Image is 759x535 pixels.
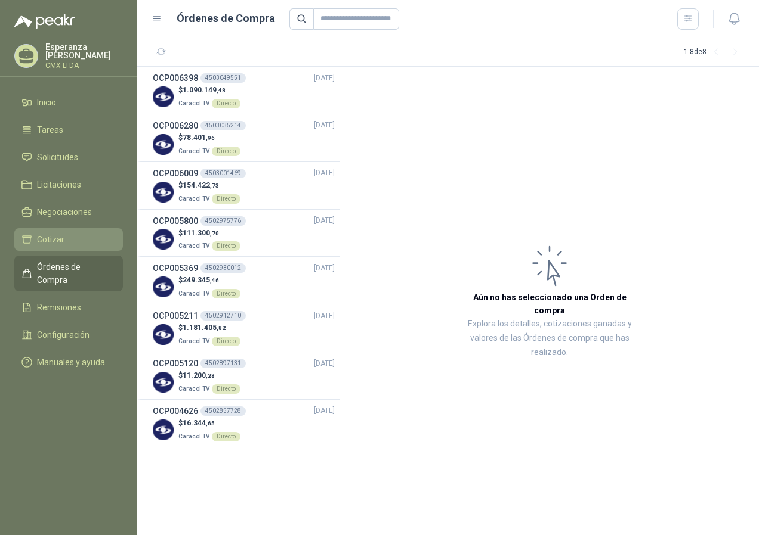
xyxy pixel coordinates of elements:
[14,296,123,319] a: Remisiones
[14,173,123,196] a: Licitaciones
[183,181,219,189] span: 154.422
[14,91,123,114] a: Inicio
[178,418,240,429] p: $
[14,201,123,223] a: Negociaciones
[210,230,219,237] span: ,70
[153,182,174,203] img: Company Logo
[153,262,335,299] a: OCP0053694502930012[DATE] Company Logo$249.345,46Caracol TVDirecto
[206,372,215,379] span: ,28
[37,151,78,164] span: Solicitudes
[153,309,335,347] a: OCP0052114502912710[DATE] Company Logo$1.181.405,82Caracol TVDirecto
[178,385,209,392] span: Caracol TV
[153,229,174,250] img: Company Logo
[183,324,226,332] span: 1.181.405
[37,233,64,246] span: Cotizar
[200,216,246,226] div: 4502975776
[37,328,90,341] span: Configuración
[212,432,240,441] div: Directo
[178,370,240,381] p: $
[183,371,215,380] span: 11.200
[212,337,240,346] div: Directo
[37,96,56,109] span: Inicio
[37,123,63,136] span: Tareas
[178,85,240,96] p: $
[153,324,174,345] img: Company Logo
[14,256,123,291] a: Órdenes de Compra
[153,71,335,109] a: OCP0063984503049551[DATE] Company Logo$1.090.149,48Caracol TVDirecto
[37,206,92,219] span: Negociaciones
[183,229,219,237] span: 111.300
[178,148,209,154] span: Caracol TV
[178,100,209,107] span: Caracol TV
[200,311,246,321] div: 4502912710
[212,147,240,156] div: Directo
[178,228,240,239] p: $
[153,214,335,252] a: OCP0058004502975776[DATE] Company Logo$111.300,70Caracol TVDirecto
[459,291,640,317] h3: Aún no has seleccionado una Orden de compra
[200,121,246,130] div: 4503035214
[178,290,209,297] span: Caracol TV
[200,73,246,83] div: 4503049551
[153,357,335,394] a: OCP0051204502897131[DATE] Company Logo$11.200,28Caracol TVDirecto
[183,86,226,94] span: 1.090.149
[153,167,198,180] h3: OCP006009
[14,324,123,346] a: Configuración
[217,87,226,94] span: ,48
[314,358,335,369] span: [DATE]
[314,405,335,416] span: [DATE]
[14,351,123,374] a: Manuales y ayuda
[178,242,209,249] span: Caracol TV
[153,405,335,442] a: OCP0046264502857728[DATE] Company Logo$16.344,65Caracol TVDirecto
[14,228,123,251] a: Cotizar
[183,276,219,284] span: 249.345
[153,86,174,107] img: Company Logo
[153,214,198,228] h3: OCP005800
[212,194,240,204] div: Directo
[178,338,209,344] span: Caracol TV
[314,263,335,274] span: [DATE]
[212,289,240,298] div: Directo
[314,73,335,84] span: [DATE]
[153,405,198,418] h3: OCP004626
[45,43,123,60] p: Esperanza [PERSON_NAME]
[217,325,226,331] span: ,82
[200,263,246,273] div: 4502930012
[153,419,174,440] img: Company Logo
[37,356,105,369] span: Manuales y ayuda
[178,132,240,144] p: $
[178,195,209,202] span: Caracol TV
[178,275,240,286] p: $
[183,419,215,427] span: 16.344
[177,10,275,27] h1: Órdenes de Compra
[206,420,215,427] span: ,65
[153,134,174,155] img: Company Logo
[210,277,219,284] span: ,46
[314,120,335,131] span: [DATE]
[153,372,174,393] img: Company Logo
[212,384,240,394] div: Directo
[212,99,240,108] div: Directo
[14,119,123,141] a: Tareas
[153,167,335,204] a: OCP0060094503001469[DATE] Company Logo$154.422,73Caracol TVDirecto
[153,262,198,275] h3: OCP005369
[183,133,215,142] span: 78.401
[37,260,112,287] span: Órdenes de Compra
[459,317,640,360] p: Explora los detalles, cotizaciones ganadas y valores de las Órdenes de compra que has realizado.
[314,215,335,226] span: [DATE]
[153,119,335,157] a: OCP0062804503035214[DATE] Company Logo$78.401,96Caracol TVDirecto
[153,276,174,297] img: Company Logo
[14,14,75,29] img: Logo peakr
[14,146,123,169] a: Solicitudes
[684,43,745,62] div: 1 - 8 de 8
[206,135,215,141] span: ,96
[200,406,246,416] div: 4502857728
[200,359,246,368] div: 4502897131
[153,71,198,85] h3: OCP006398
[37,178,81,191] span: Licitaciones
[37,301,81,314] span: Remisiones
[210,182,219,189] span: ,73
[178,433,209,440] span: Caracol TV
[314,167,335,179] span: [DATE]
[200,169,246,178] div: 4503001469
[178,180,240,191] p: $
